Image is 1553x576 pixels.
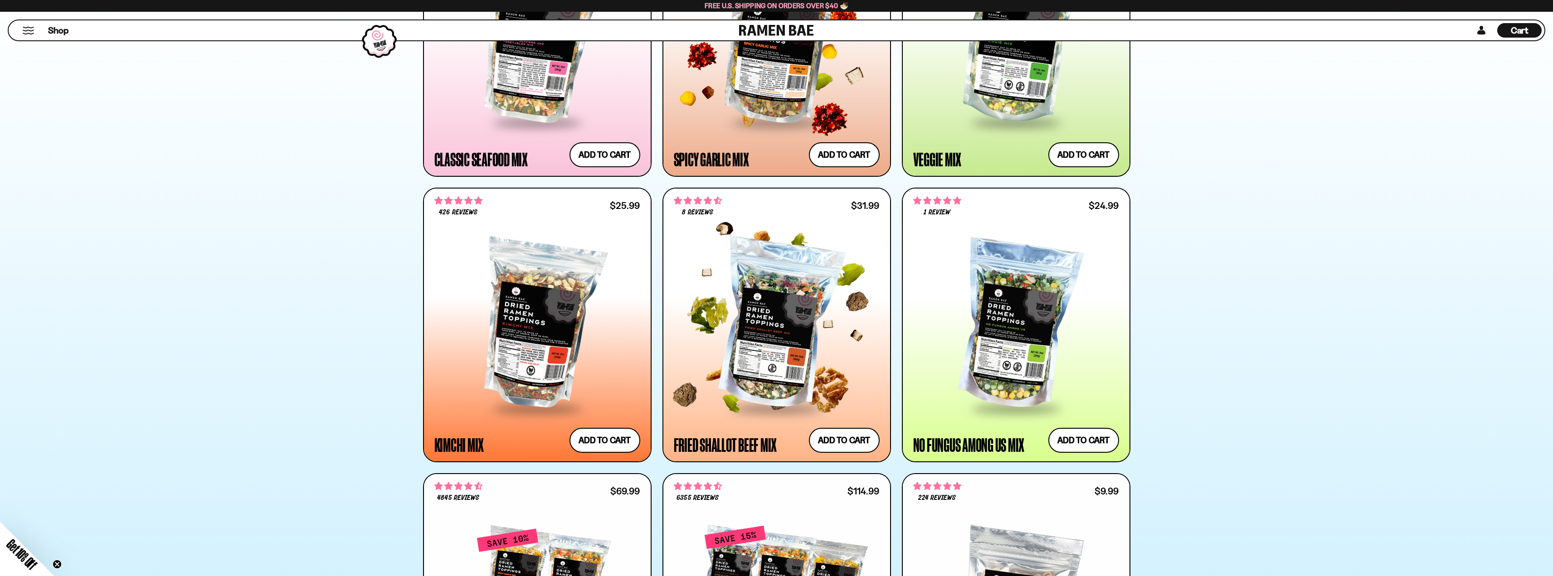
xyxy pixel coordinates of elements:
[851,201,879,210] div: $31.99
[1089,201,1119,210] div: $24.99
[913,195,961,207] span: 5.00 stars
[4,537,39,572] span: Get 10% Off
[1048,142,1119,167] button: Add to cart
[674,195,722,207] span: 4.62 stars
[610,487,640,495] div: $69.99
[570,428,640,453] button: Add to cart
[913,151,962,167] div: Veggie Mix
[48,24,68,37] span: Shop
[1511,25,1529,36] span: Cart
[677,494,718,502] span: 6355 reviews
[674,436,777,453] div: Fried Shallot Beef Mix
[610,201,640,210] div: $25.99
[437,494,479,502] span: 4845 reviews
[48,23,68,38] a: Shop
[53,560,62,569] button: Close teaser
[423,188,652,463] a: 4.76 stars 426 reviews $25.99 Kimchi Mix Add to cart
[434,195,482,207] span: 4.76 stars
[439,209,477,216] span: 426 reviews
[570,142,640,167] button: Add to cart
[809,142,880,167] button: Add to cart
[1095,487,1119,495] div: $9.99
[434,436,484,453] div: Kimchi Mix
[913,436,1025,453] div: No Fungus Among Us Mix
[434,151,528,167] div: Classic Seafood Mix
[674,480,722,492] span: 4.63 stars
[847,487,879,495] div: $114.99
[674,151,749,167] div: Spicy Garlic Mix
[913,480,961,492] span: 4.76 stars
[809,428,880,453] button: Add to cart
[902,188,1130,463] a: 5.00 stars 1 review $24.99 No Fungus Among Us Mix Add to cart
[662,188,891,463] a: 4.62 stars 8 reviews $31.99 Fried Shallot Beef Mix Add to cart
[705,1,848,10] span: Free U.S. Shipping on Orders over $40 🍜
[924,209,950,216] span: 1 review
[22,27,34,34] button: Mobile Menu Trigger
[434,480,482,492] span: 4.71 stars
[1048,428,1119,453] button: Add to cart
[1497,20,1542,40] a: Cart
[918,494,956,502] span: 224 reviews
[682,209,713,216] span: 8 reviews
